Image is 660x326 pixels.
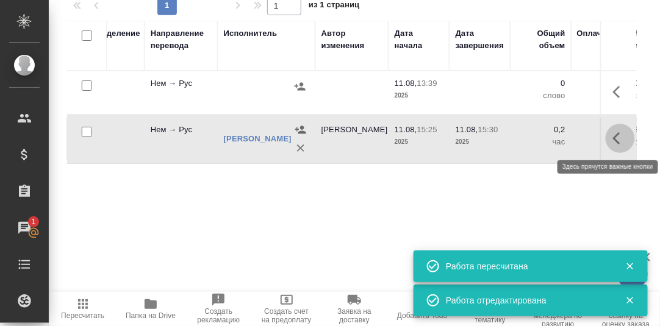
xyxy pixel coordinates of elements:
[417,125,437,134] p: 15:25
[395,27,443,52] div: Дата начала
[517,90,565,102] p: слово
[292,139,310,157] button: Удалить
[517,136,565,148] p: час
[517,77,565,90] p: 0
[617,261,642,272] button: Закрыть
[291,77,309,96] button: Назначить
[578,124,639,136] p: 0,2
[395,79,417,88] p: 11.08,
[320,292,388,326] button: Заявка на доставку
[517,124,565,136] p: 0,2
[292,121,310,139] button: Назначить
[517,27,565,52] div: Общий объем
[617,295,642,306] button: Закрыть
[321,27,382,52] div: Автор изменения
[578,136,639,148] p: час
[24,216,43,228] span: 1
[3,213,46,243] a: 1
[192,307,245,324] span: Создать рекламацию
[478,125,498,134] p: 15:30
[577,27,639,52] div: Оплачиваемый объем
[446,260,607,272] div: Работа пересчитана
[260,307,313,324] span: Создать счет на предоплату
[145,71,218,114] td: Нем → Рус
[397,311,447,320] span: Добавить Todo
[395,125,417,134] p: 11.08,
[606,77,635,107] button: Здесь прячутся важные кнопки
[456,27,504,52] div: Дата завершения
[151,27,212,52] div: Направление перевода
[145,118,218,160] td: Нем → Рус
[61,311,104,320] span: Пересчитать
[49,292,117,326] button: Пересчитать
[126,311,176,320] span: Папка на Drive
[417,79,437,88] p: 13:39
[224,27,278,40] div: Исполнитель
[71,118,145,160] td: TechQA
[578,90,639,102] p: слово
[315,118,389,160] td: [PERSON_NAME]
[456,125,478,134] p: 11.08,
[395,136,443,148] p: 2025
[328,307,381,324] span: Заявка на доставку
[395,90,443,102] p: 2025
[77,27,140,40] div: Подразделение
[185,292,253,326] button: Создать рекламацию
[117,292,184,326] button: Папка на Drive
[578,77,639,90] p: 0
[446,294,607,307] div: Работа отредактирована
[253,292,320,326] button: Создать счет на предоплату
[389,292,456,326] button: Добавить Todo
[224,134,292,143] a: [PERSON_NAME]
[456,136,504,148] p: 2025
